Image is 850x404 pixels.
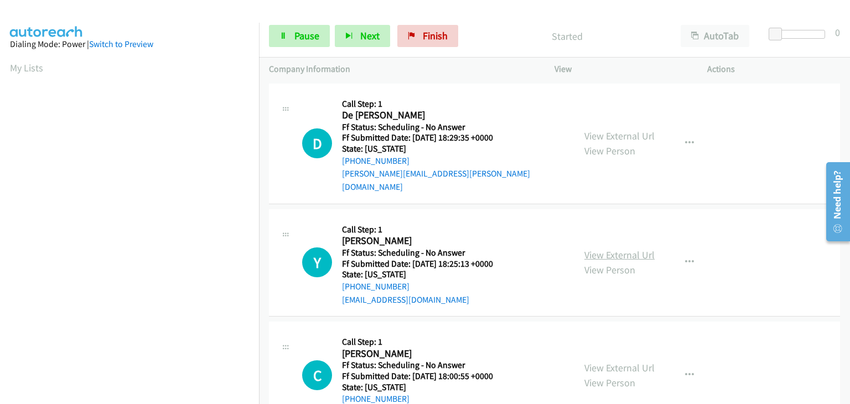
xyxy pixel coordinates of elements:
[342,235,507,247] h2: [PERSON_NAME]
[302,360,332,390] div: The call is yet to be attempted
[302,128,332,158] h1: D
[342,224,507,235] h5: Call Step: 1
[302,247,332,277] div: The call is yet to be attempted
[335,25,390,47] button: Next
[342,247,507,258] h5: Ff Status: Scheduling - No Answer
[269,25,330,47] a: Pause
[342,336,507,348] h5: Call Step: 1
[360,29,380,42] span: Next
[342,99,564,110] h5: Call Step: 1
[342,281,410,292] a: [PHONE_NUMBER]
[342,360,507,371] h5: Ff Status: Scheduling - No Answer
[302,247,332,277] h1: Y
[342,348,507,360] h2: [PERSON_NAME]
[342,168,530,192] a: [PERSON_NAME][EMAIL_ADDRESS][PERSON_NAME][DOMAIN_NAME]
[584,376,635,389] a: View Person
[473,29,661,44] p: Started
[681,25,749,47] button: AutoTab
[774,30,825,39] div: Delay between calls (in seconds)
[707,63,840,76] p: Actions
[342,258,507,270] h5: Ff Submitted Date: [DATE] 18:25:13 +0000
[342,294,469,305] a: [EMAIL_ADDRESS][DOMAIN_NAME]
[342,393,410,404] a: [PHONE_NUMBER]
[89,39,153,49] a: Switch to Preview
[342,371,507,382] h5: Ff Submitted Date: [DATE] 18:00:55 +0000
[818,158,850,246] iframe: Resource Center
[342,109,507,122] h2: De [PERSON_NAME]
[397,25,458,47] a: Finish
[584,130,655,142] a: View External Url
[423,29,448,42] span: Finish
[584,144,635,157] a: View Person
[302,360,332,390] h1: C
[294,29,319,42] span: Pause
[342,382,507,393] h5: State: [US_STATE]
[342,132,564,143] h5: Ff Submitted Date: [DATE] 18:29:35 +0000
[342,143,564,154] h5: State: [US_STATE]
[342,269,507,280] h5: State: [US_STATE]
[554,63,687,76] p: View
[10,61,43,74] a: My Lists
[584,263,635,276] a: View Person
[584,248,655,261] a: View External Url
[302,128,332,158] div: The call is yet to be attempted
[269,63,535,76] p: Company Information
[584,361,655,374] a: View External Url
[342,122,564,133] h5: Ff Status: Scheduling - No Answer
[835,25,840,40] div: 0
[10,38,249,51] div: Dialing Mode: Power |
[342,156,410,166] a: [PHONE_NUMBER]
